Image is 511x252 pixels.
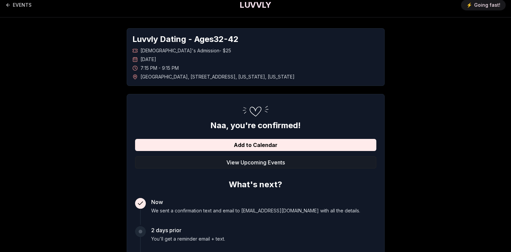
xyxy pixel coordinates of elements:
[151,198,360,206] h3: Now
[474,2,500,8] span: Going fast!
[135,139,376,151] button: Add to Calendar
[140,73,295,80] span: [GEOGRAPHIC_DATA] , [STREET_ADDRESS] , [US_STATE] , [US_STATE]
[151,236,225,242] p: You'll get a reminder email + text.
[140,65,179,71] span: 7:15 PM - 9:15 PM
[151,207,360,214] p: We sent a confirmation text and email to [EMAIL_ADDRESS][DOMAIN_NAME] with all the details.
[135,156,376,168] button: View Upcoming Events
[135,177,376,190] h2: What's next?
[135,120,376,131] h2: Naa , you're confirmed!
[140,56,156,63] span: [DATE]
[151,226,225,234] h3: 2 days prior
[466,2,472,8] span: ⚡️
[140,47,231,54] span: [DEMOGRAPHIC_DATA]'s Admission - $25
[239,102,272,120] img: Confirmation Step
[132,34,379,45] h1: Luvvly Dating - Ages 32 - 42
